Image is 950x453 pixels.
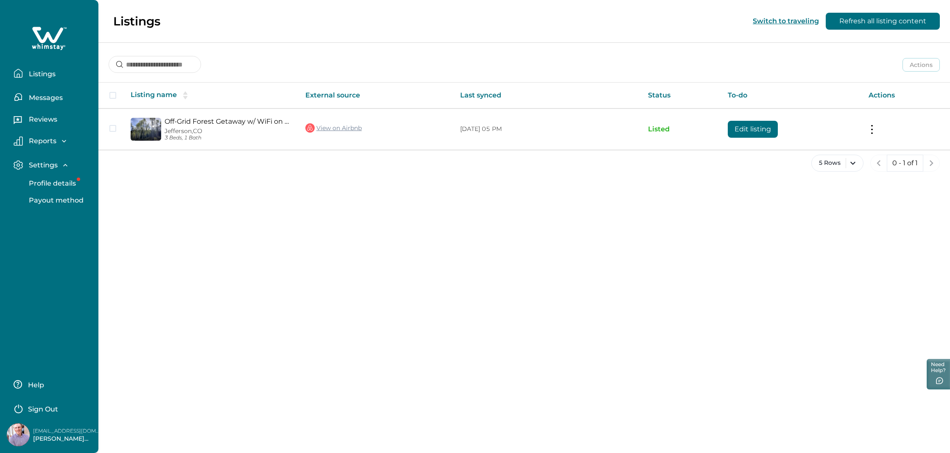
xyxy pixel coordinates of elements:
[753,17,819,25] button: Switch to traveling
[460,125,634,133] p: [DATE] 05 PM
[124,83,299,108] th: Listing name
[26,179,76,188] p: Profile details
[14,89,92,106] button: Messages
[33,427,101,435] p: [EMAIL_ADDRESS][DOMAIN_NAME]
[20,175,98,192] button: Profile details
[648,125,714,133] p: Listed
[26,94,63,102] p: Messages
[453,83,641,108] th: Last synced
[728,121,778,138] button: Edit listing
[14,160,92,170] button: Settings
[14,400,89,417] button: Sign Out
[26,196,84,205] p: Payout method
[177,91,194,100] button: sorting
[892,159,918,167] p: 0 - 1 of 1
[165,135,292,141] p: 3 Beds, 1 Bath
[641,83,721,108] th: Status
[862,83,950,108] th: Actions
[14,376,89,393] button: Help
[299,83,453,108] th: External source
[14,175,92,209] div: Settings
[33,435,105,443] p: [PERSON_NAME][DEMOGRAPHIC_DATA]
[887,155,923,172] button: 0 - 1 of 1
[923,155,940,172] button: next page
[26,161,58,170] p: Settings
[826,13,940,30] button: Refresh all listing content
[26,70,56,78] p: Listings
[26,115,57,124] p: Reviews
[902,58,940,72] button: Actions
[305,122,362,133] a: View on Airbnb
[28,405,58,414] p: Sign Out
[14,136,92,146] button: Reports
[14,65,92,82] button: Listings
[165,117,292,125] a: Off-Grid Forest Getaway w/ WiFi on 4 Acres
[7,423,30,446] img: Whimstay Host
[131,118,161,141] img: propertyImage_Off-Grid Forest Getaway w/ WiFi on 4 Acres
[26,137,56,145] p: Reports
[14,112,92,129] button: Reviews
[25,381,44,389] p: Help
[721,83,862,108] th: To-do
[811,155,863,172] button: 5 Rows
[20,192,98,209] button: Payout method
[113,14,160,28] p: Listings
[870,155,887,172] button: previous page
[165,128,292,135] p: Jefferson, CO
